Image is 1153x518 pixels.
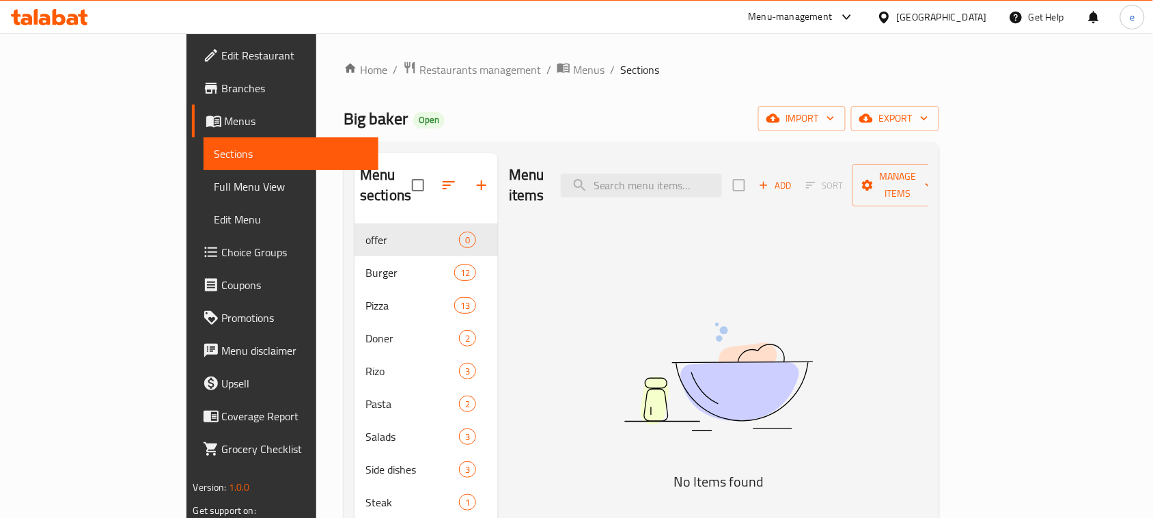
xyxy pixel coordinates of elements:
span: Edit Menu [214,211,368,228]
div: Pasta2 [355,387,498,420]
img: dish.svg [548,286,889,467]
div: Side dishes3 [355,453,498,486]
div: items [454,264,476,281]
span: Sections [620,62,659,78]
span: 3 [460,365,475,378]
span: 1.0.0 [229,478,250,496]
button: import [758,106,846,131]
span: 13 [455,299,475,312]
span: Restaurants management [419,62,541,78]
span: Sort sections [432,169,465,202]
span: Upsell [222,375,368,392]
span: Edit Restaurant [222,47,368,64]
span: Open [413,114,445,126]
span: export [862,110,928,127]
span: e [1130,10,1135,25]
div: Menu-management [749,9,833,25]
span: Burger [365,264,454,281]
a: Menus [192,105,379,137]
span: Branches [222,80,368,96]
a: Restaurants management [403,61,541,79]
span: Select section first [797,175,852,196]
div: items [459,428,476,445]
span: Pizza [365,297,454,314]
a: Choice Groups [192,236,379,269]
h2: Menu items [509,165,544,206]
span: Salads [365,428,459,445]
div: items [454,297,476,314]
a: Upsell [192,367,379,400]
a: Sections [204,137,379,170]
a: Coverage Report [192,400,379,433]
span: Manage items [863,168,933,202]
div: items [459,396,476,412]
a: Coupons [192,269,379,301]
span: Sections [214,146,368,162]
span: Menus [573,62,605,78]
span: offer [365,232,459,248]
input: search [561,174,722,197]
span: Rizo [365,363,459,379]
span: 1 [460,496,475,509]
span: 2 [460,332,475,345]
span: 0 [460,234,475,247]
div: items [459,232,476,248]
span: Select all sections [404,171,432,200]
span: 2 [460,398,475,411]
div: Salads3 [355,420,498,453]
span: import [769,110,835,127]
button: Add section [465,169,498,202]
li: / [610,62,615,78]
a: Edit Menu [204,203,379,236]
span: Steak [365,494,459,510]
button: Manage items [852,164,944,206]
span: Side dishes [365,461,459,478]
div: [GEOGRAPHIC_DATA] [897,10,987,25]
span: Menus [225,113,368,129]
a: Grocery Checklist [192,433,379,465]
span: Add [757,178,794,193]
span: Doner [365,330,459,346]
h5: No Items found [548,471,889,493]
div: Doner2 [355,322,498,355]
span: Add item [753,175,797,196]
a: Menus [557,61,605,79]
div: items [459,494,476,510]
a: Menu disclaimer [192,334,379,367]
div: items [459,330,476,346]
span: Grocery Checklist [222,441,368,457]
li: / [393,62,398,78]
span: Full Menu View [214,178,368,195]
span: 12 [455,267,475,280]
span: Coverage Report [222,408,368,424]
a: Promotions [192,301,379,334]
span: Version: [193,478,227,496]
span: 3 [460,463,475,476]
li: / [546,62,551,78]
span: 3 [460,431,475,444]
div: items [459,461,476,478]
div: Rizo3 [355,355,498,387]
div: Pizza13 [355,289,498,322]
div: items [459,363,476,379]
div: offer0 [355,223,498,256]
a: Full Menu View [204,170,379,203]
span: Choice Groups [222,244,368,260]
div: Open [413,112,445,128]
span: Menu disclaimer [222,342,368,359]
span: Pasta [365,396,459,412]
a: Branches [192,72,379,105]
h2: Menu sections [360,165,412,206]
a: Edit Restaurant [192,39,379,72]
button: export [851,106,939,131]
button: Add [753,175,797,196]
div: Burger12 [355,256,498,289]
